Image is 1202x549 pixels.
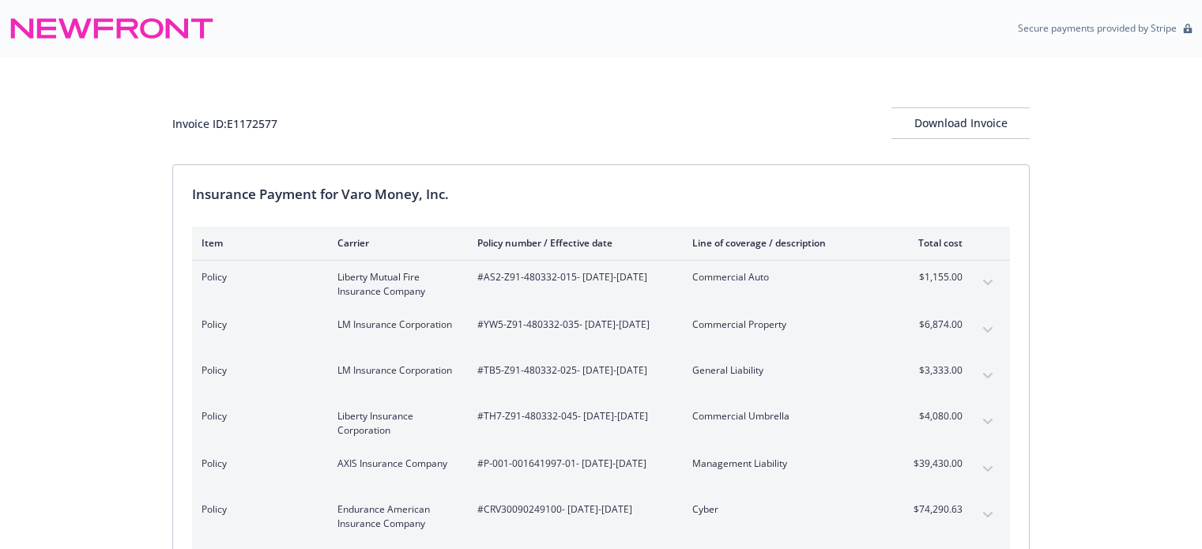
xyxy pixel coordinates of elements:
span: Commercial Property [692,318,878,332]
span: Policy [202,363,312,378]
div: Total cost [903,236,963,250]
div: Item [202,236,312,250]
span: LM Insurance Corporation [337,318,452,332]
span: $3,333.00 [903,363,963,378]
span: Cyber [692,502,878,517]
span: LM Insurance Corporation [337,363,452,378]
span: Management Liability [692,457,878,471]
div: PolicyLM Insurance Corporation#TB5-Z91-480332-025- [DATE]-[DATE]General Liability$3,333.00expand ... [192,354,1010,400]
div: Insurance Payment for Varo Money, Inc. [192,184,1010,205]
div: Policy number / Effective date [477,236,667,250]
button: expand content [975,502,1000,528]
span: General Liability [692,363,878,378]
span: $1,155.00 [903,270,963,284]
span: Policy [202,409,312,423]
button: expand content [975,457,1000,482]
span: #TH7-Z91-480332-045 - [DATE]-[DATE] [477,409,667,423]
span: Commercial Umbrella [692,409,878,423]
button: expand content [975,363,1000,389]
button: Download Invoice [891,107,1030,139]
span: Liberty Mutual Fire Insurance Company [337,270,452,299]
span: AXIS Insurance Company [337,457,452,471]
span: #P-001-001641997-01 - [DATE]-[DATE] [477,457,667,471]
div: PolicyLM Insurance Corporation#YW5-Z91-480332-035- [DATE]-[DATE]Commercial Property$6,874.00expan... [192,308,1010,354]
span: Commercial Auto [692,270,878,284]
div: Carrier [337,236,452,250]
span: Policy [202,457,312,471]
div: PolicyEndurance American Insurance Company#CRV30090249100- [DATE]-[DATE]Cyber$74,290.63expand con... [192,493,1010,540]
div: Download Invoice [891,108,1030,138]
span: Endurance American Insurance Company [337,502,452,531]
span: #YW5-Z91-480332-035 - [DATE]-[DATE] [477,318,667,332]
div: PolicyAXIS Insurance Company#P-001-001641997-01- [DATE]-[DATE]Management Liability$39,430.00expan... [192,447,1010,493]
div: Line of coverage / description [692,236,878,250]
span: $39,430.00 [903,457,963,471]
button: expand content [975,318,1000,343]
button: expand content [975,409,1000,434]
div: PolicyLiberty Insurance Corporation#TH7-Z91-480332-045- [DATE]-[DATE]Commercial Umbrella$4,080.00... [192,400,1010,447]
span: $6,874.00 [903,318,963,332]
span: $74,290.63 [903,502,963,517]
span: Liberty Insurance Corporation [337,409,452,438]
span: Policy [202,318,312,332]
span: $4,080.00 [903,409,963,423]
span: #TB5-Z91-480332-025 - [DATE]-[DATE] [477,363,667,378]
span: Policy [202,502,312,517]
div: PolicyLiberty Mutual Fire Insurance Company#AS2-Z91-480332-015- [DATE]-[DATE]Commercial Auto$1,15... [192,261,1010,308]
span: #CRV30090249100 - [DATE]-[DATE] [477,502,667,517]
span: Policy [202,270,312,284]
p: Secure payments provided by Stripe [1018,21,1177,35]
div: Invoice ID: E1172577 [172,115,277,132]
span: #AS2-Z91-480332-015 - [DATE]-[DATE] [477,270,667,284]
button: expand content [975,270,1000,295]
